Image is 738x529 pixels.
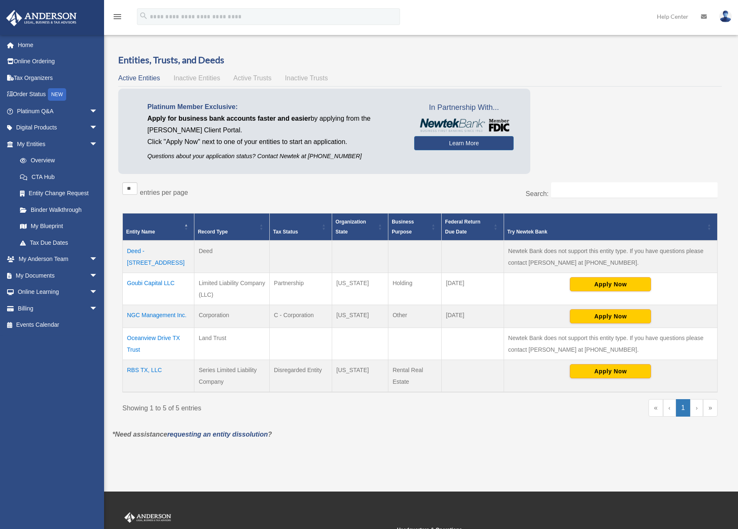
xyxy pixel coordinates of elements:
div: Showing 1 to 5 of 5 entries [122,399,414,414]
a: requesting an entity dissolution [167,431,268,438]
span: Business Purpose [392,219,414,235]
th: Organization State: Activate to sort [332,213,388,241]
a: menu [112,15,122,22]
td: [DATE] [442,305,504,328]
a: Entity Change Request [12,185,106,202]
a: My Documentsarrow_drop_down [6,267,110,284]
a: Online Learningarrow_drop_down [6,284,110,301]
a: CTA Hub [12,169,106,185]
span: Entity Name [126,229,155,235]
span: Federal Return Due Date [445,219,480,235]
em: *Need assistance ? [112,431,272,438]
a: Online Ordering [6,53,110,70]
span: Apply for business bank accounts faster and easier [147,115,311,122]
h3: Entities, Trusts, and Deeds [118,54,722,67]
div: NEW [48,88,66,101]
a: My Anderson Teamarrow_drop_down [6,251,110,268]
td: Oceanview Drive TX Trust [123,328,194,360]
td: Corporation [194,305,270,328]
th: Federal Return Due Date: Activate to sort [442,213,504,241]
span: arrow_drop_down [89,300,106,317]
span: Organization State [335,219,366,235]
span: arrow_drop_down [89,119,106,137]
td: Deed [194,241,270,273]
th: Entity Name: Activate to invert sorting [123,213,194,241]
td: Series Limited Liability Company [194,360,270,392]
td: [US_STATE] [332,305,388,328]
span: arrow_drop_down [89,103,106,120]
td: Limited Liability Company (LLC) [194,273,270,305]
td: Holding [388,273,442,305]
span: In Partnership With... [414,101,514,114]
a: Events Calendar [6,317,110,333]
a: Learn More [414,136,514,150]
i: search [139,11,148,20]
td: Land Trust [194,328,270,360]
span: Inactive Trusts [285,75,328,82]
a: My Entitiesarrow_drop_down [6,136,106,152]
a: Previous [663,399,676,417]
a: First [649,399,663,417]
button: Apply Now [570,309,651,323]
img: User Pic [719,10,732,22]
td: Goubi Capital LLC [123,273,194,305]
span: Inactive Entities [174,75,220,82]
span: arrow_drop_down [89,267,106,284]
a: Home [6,37,110,53]
th: Try Newtek Bank : Activate to sort [504,213,717,241]
td: Newtek Bank does not support this entity type. If you have questions please contact [PERSON_NAME]... [504,241,717,273]
a: Tax Due Dates [12,234,106,251]
a: Digital Productsarrow_drop_down [6,119,110,136]
p: Platinum Member Exclusive: [147,101,402,113]
p: by applying from the [PERSON_NAME] Client Portal. [147,113,402,136]
td: C - Corporation [270,305,332,328]
a: Next [690,399,703,417]
td: Rental Real Estate [388,360,442,392]
td: [US_STATE] [332,360,388,392]
td: [US_STATE] [332,273,388,305]
span: arrow_drop_down [89,251,106,268]
th: Tax Status: Activate to sort [270,213,332,241]
td: RBS TX, LLC [123,360,194,392]
p: Questions about your application status? Contact Newtek at [PHONE_NUMBER] [147,151,402,161]
td: [DATE] [442,273,504,305]
td: Deed - [STREET_ADDRESS] [123,241,194,273]
a: Tax Organizers [6,70,110,86]
button: Apply Now [570,364,651,378]
a: Order StatusNEW [6,86,110,103]
p: Click "Apply Now" next to one of your entities to start an application. [147,136,402,148]
a: Binder Walkthrough [12,201,106,218]
button: Apply Now [570,277,651,291]
span: Active Trusts [234,75,272,82]
a: Last [703,399,718,417]
th: Record Type: Activate to sort [194,213,270,241]
td: NGC Management Inc. [123,305,194,328]
span: Tax Status [273,229,298,235]
img: Anderson Advisors Platinum Portal [123,512,173,523]
label: entries per page [140,189,188,196]
label: Search: [526,190,549,197]
td: Partnership [270,273,332,305]
a: Billingarrow_drop_down [6,300,110,317]
th: Business Purpose: Activate to sort [388,213,442,241]
a: 1 [676,399,691,417]
i: menu [112,12,122,22]
a: My Blueprint [12,218,106,235]
span: Active Entities [118,75,160,82]
span: arrow_drop_down [89,284,106,301]
img: NewtekBankLogoSM.png [418,119,509,132]
span: arrow_drop_down [89,136,106,153]
a: Overview [12,152,102,169]
td: Disregarded Entity [270,360,332,392]
div: Try Newtek Bank [507,227,705,237]
img: Anderson Advisors Platinum Portal [4,10,79,26]
td: Other [388,305,442,328]
a: Platinum Q&Aarrow_drop_down [6,103,110,119]
td: Newtek Bank does not support this entity type. If you have questions please contact [PERSON_NAME]... [504,328,717,360]
span: Record Type [198,229,228,235]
